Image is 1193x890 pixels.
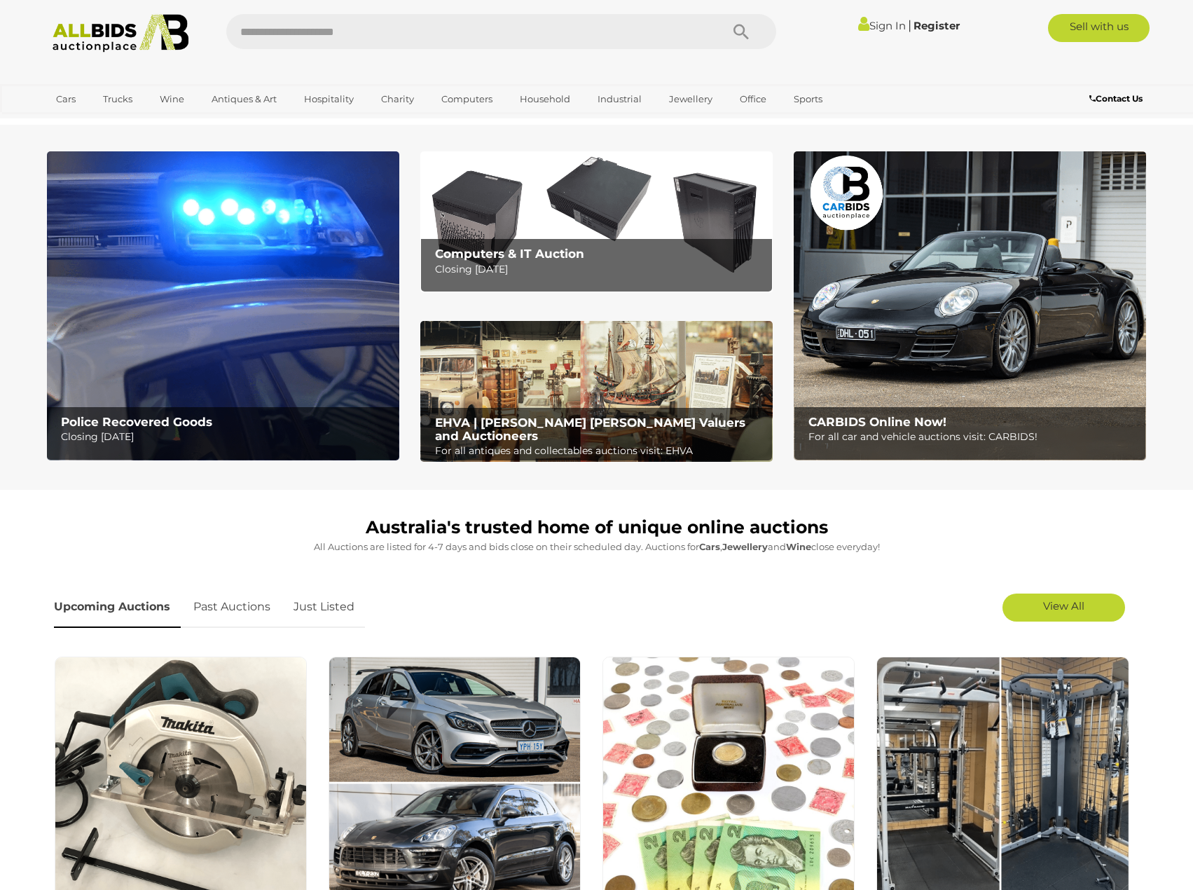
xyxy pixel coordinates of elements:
[183,587,281,628] a: Past Auctions
[372,88,423,111] a: Charity
[54,518,1140,538] h1: Australia's trusted home of unique online auctions
[435,247,584,261] b: Computers & IT Auction
[47,151,399,460] img: Police Recovered Goods
[47,88,85,111] a: Cars
[706,14,776,49] button: Search
[794,151,1146,460] a: CARBIDS Online Now! CARBIDS Online Now! For all car and vehicle auctions visit: CARBIDS!
[1089,93,1143,104] b: Contact Us
[808,415,946,429] b: CARBIDS Online Now!
[731,88,775,111] a: Office
[435,442,765,460] p: For all antiques and collectables auctions visit: EHVA
[45,14,197,53] img: Allbids.com.au
[202,88,286,111] a: Antiques & Art
[420,321,773,463] a: EHVA | Evans Hastings Valuers and Auctioneers EHVA | [PERSON_NAME] [PERSON_NAME] Valuers and Auct...
[794,151,1146,460] img: CARBIDS Online Now!
[511,88,579,111] a: Household
[722,541,768,552] strong: Jewellery
[54,539,1140,555] p: All Auctions are listed for 4-7 days and bids close on their scheduled day. Auctions for , and cl...
[699,541,720,552] strong: Cars
[47,151,399,460] a: Police Recovered Goods Police Recovered Goods Closing [DATE]
[808,428,1138,446] p: For all car and vehicle auctions visit: CARBIDS!
[432,88,502,111] a: Computers
[1048,14,1150,42] a: Sell with us
[913,19,960,32] a: Register
[785,88,832,111] a: Sports
[858,19,906,32] a: Sign In
[94,88,142,111] a: Trucks
[420,151,773,292] a: Computers & IT Auction Computers & IT Auction Closing [DATE]
[435,261,765,278] p: Closing [DATE]
[588,88,651,111] a: Industrial
[420,151,773,292] img: Computers & IT Auction
[660,88,722,111] a: Jewellery
[435,416,745,443] b: EHVA | [PERSON_NAME] [PERSON_NAME] Valuers and Auctioneers
[54,587,181,628] a: Upcoming Auctions
[1043,599,1084,612] span: View All
[420,321,773,463] img: EHVA | Evans Hastings Valuers and Auctioneers
[47,111,165,134] a: [GEOGRAPHIC_DATA]
[151,88,193,111] a: Wine
[1002,594,1125,622] a: View All
[908,18,911,33] span: |
[283,587,365,628] a: Just Listed
[61,428,391,446] p: Closing [DATE]
[1089,91,1146,107] a: Contact Us
[786,541,811,552] strong: Wine
[295,88,363,111] a: Hospitality
[61,415,212,429] b: Police Recovered Goods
